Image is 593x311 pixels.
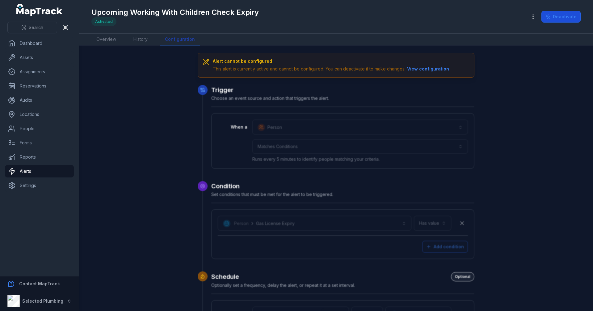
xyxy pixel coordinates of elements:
div: Activated [91,17,116,26]
strong: Selected Plumbing [22,298,63,304]
a: Audits [5,94,74,106]
a: History [128,34,153,45]
a: Locations [5,108,74,121]
a: Assignments [5,66,74,78]
a: MapTrack [16,4,63,16]
a: Overview [91,34,121,45]
a: Assets [5,51,74,64]
a: Alerts [5,165,74,177]
button: Deactivate [541,11,581,23]
strong: Contact MapTrack [19,281,60,286]
span: Search [29,24,43,31]
a: People [5,122,74,135]
a: Dashboard [5,37,74,49]
button: Search [7,22,57,33]
a: Reports [5,151,74,163]
a: Configuration [160,34,200,45]
a: Forms [5,137,74,149]
div: This alert is currently active and cannot be configured. You can deactivate it to make changes. [213,66,451,72]
a: Reservations [5,80,74,92]
button: View configuration [406,66,451,72]
h1: Upcoming Working With Children Check Expiry [91,7,259,17]
h3: Alert cannot be configured [213,58,451,64]
a: Settings [5,179,74,192]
